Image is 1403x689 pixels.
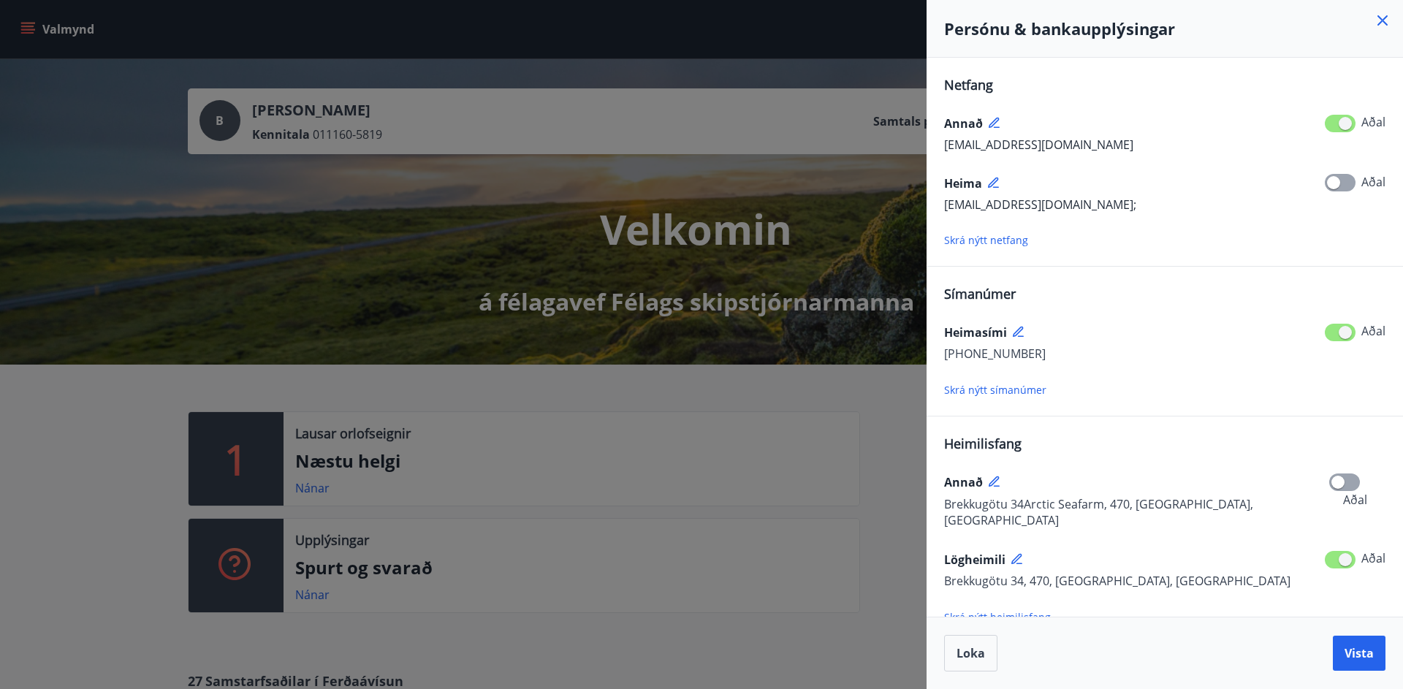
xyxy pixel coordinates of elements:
[944,573,1290,589] span: Brekkugötu 34, 470, [GEOGRAPHIC_DATA], [GEOGRAPHIC_DATA]
[944,197,1136,213] span: [EMAIL_ADDRESS][DOMAIN_NAME];
[1361,550,1385,566] span: Aðal
[1343,492,1367,508] span: Aðal
[944,137,1133,153] span: [EMAIL_ADDRESS][DOMAIN_NAME]
[944,435,1022,452] span: Heimilisfang
[944,552,1005,568] span: Lögheimili
[944,76,993,94] span: Netfang
[944,233,1028,247] span: Skrá nýtt netfang
[944,346,1046,362] span: [PHONE_NUMBER]
[944,18,1385,39] h4: Persónu & bankaupplýsingar
[944,383,1046,397] span: Skrá nýtt símanúmer
[944,285,1016,302] span: Símanúmer
[1361,174,1385,190] span: Aðal
[944,324,1007,340] span: Heimasími
[957,645,985,661] span: Loka
[944,175,982,191] span: Heima
[944,610,1051,624] span: Skrá nýtt heimilisfang
[1333,636,1385,671] button: Vista
[1361,114,1385,130] span: Aðal
[1361,323,1385,339] span: Aðal
[944,474,983,490] span: Annað
[944,635,997,671] button: Loka
[944,496,1337,528] span: Brekkugötu 34Arctic Seafarm, 470, [GEOGRAPHIC_DATA], [GEOGRAPHIC_DATA]
[1345,645,1374,661] span: Vista
[944,115,983,132] span: Annað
